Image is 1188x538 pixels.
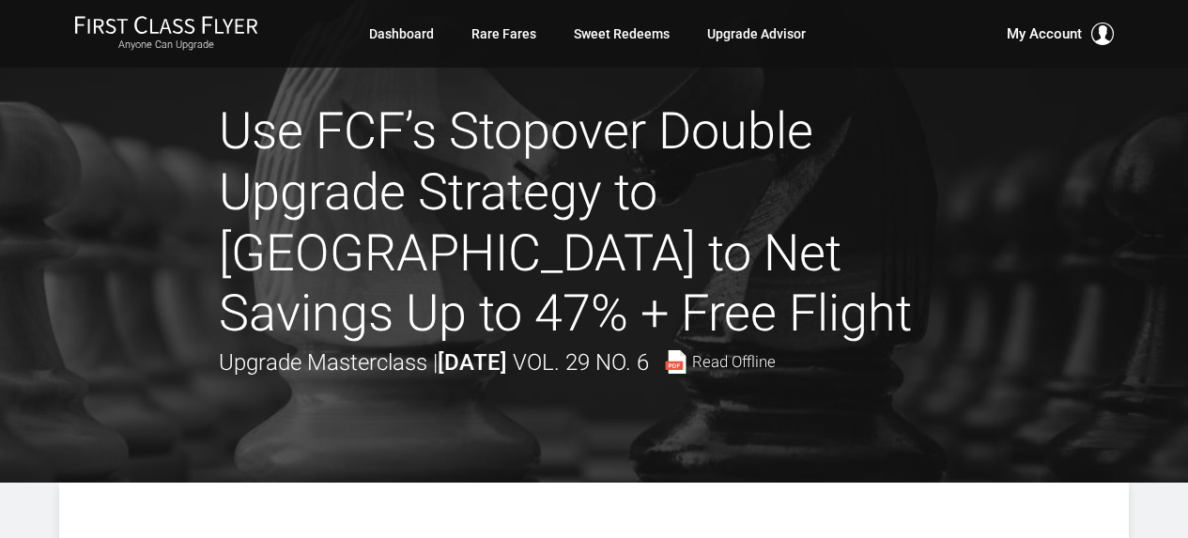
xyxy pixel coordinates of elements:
img: First Class Flyer [74,15,258,35]
a: Upgrade Advisor [707,17,806,51]
span: Vol. 29 No. 6 [513,349,649,376]
a: Dashboard [369,17,434,51]
a: Sweet Redeems [574,17,670,51]
strong: [DATE] [438,349,507,376]
img: pdf-file.svg [664,350,687,374]
a: Read Offline [664,350,776,374]
button: My Account [1007,23,1114,45]
a: Rare Fares [471,17,536,51]
a: First Class FlyerAnyone Can Upgrade [74,15,258,53]
span: My Account [1007,23,1082,45]
h1: Use FCF’s Stopover Double Upgrade Strategy to [GEOGRAPHIC_DATA] to Net Savings Up to 47% + Free F... [219,101,970,345]
span: Read Offline [692,354,776,370]
small: Anyone Can Upgrade [74,38,258,52]
div: Upgrade Masterclass | [219,345,776,380]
